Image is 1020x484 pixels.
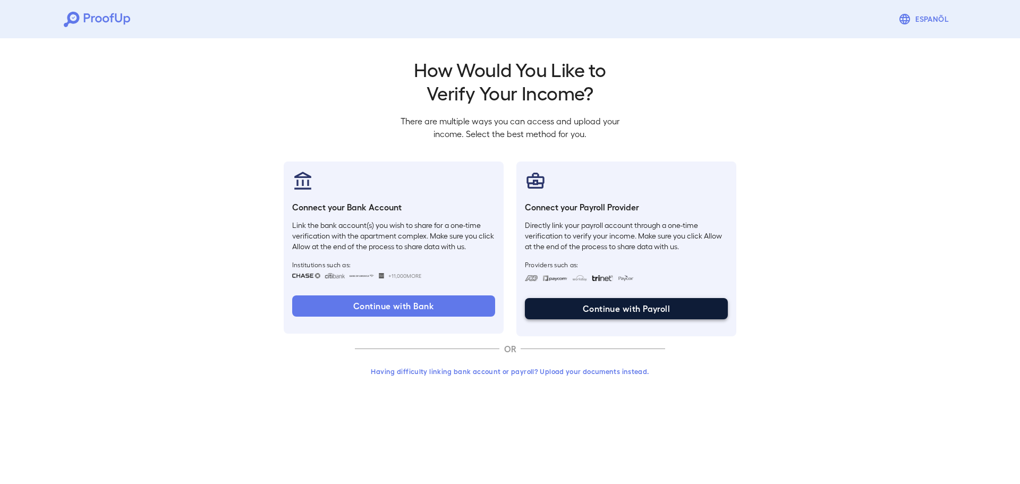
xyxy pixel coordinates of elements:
[292,295,495,317] button: Continue with Bank
[525,170,546,191] img: payrollProvider.svg
[349,273,375,278] img: bankOfAmerica.svg
[525,298,728,319] button: Continue with Payroll
[525,201,728,214] h6: Connect your Payroll Provider
[894,9,956,30] button: Espanõl
[292,201,495,214] h6: Connect your Bank Account
[292,273,320,278] img: chase.svg
[525,260,728,269] span: Providers such as:
[525,220,728,252] p: Directly link your payroll account through a one-time verification to verify your income. Make su...
[592,275,613,281] img: trinet.svg
[499,343,521,355] p: OR
[355,362,665,381] button: Having difficulty linking bank account or payroll? Upload your documents instead.
[292,170,313,191] img: bankAccount.svg
[525,275,538,281] img: adp.svg
[292,220,495,252] p: Link the bank account(s) you wish to share for a one-time verification with the apartment complex...
[379,273,385,278] img: wellsfargo.svg
[617,275,634,281] img: paycon.svg
[392,57,628,104] h2: How Would You Like to Verify Your Income?
[542,275,568,281] img: paycom.svg
[392,115,628,140] p: There are multiple ways you can access and upload your income. Select the best method for you.
[388,271,421,280] span: +11,000 More
[292,260,495,269] span: Institutions such as:
[325,273,345,278] img: citibank.svg
[572,275,588,281] img: workday.svg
